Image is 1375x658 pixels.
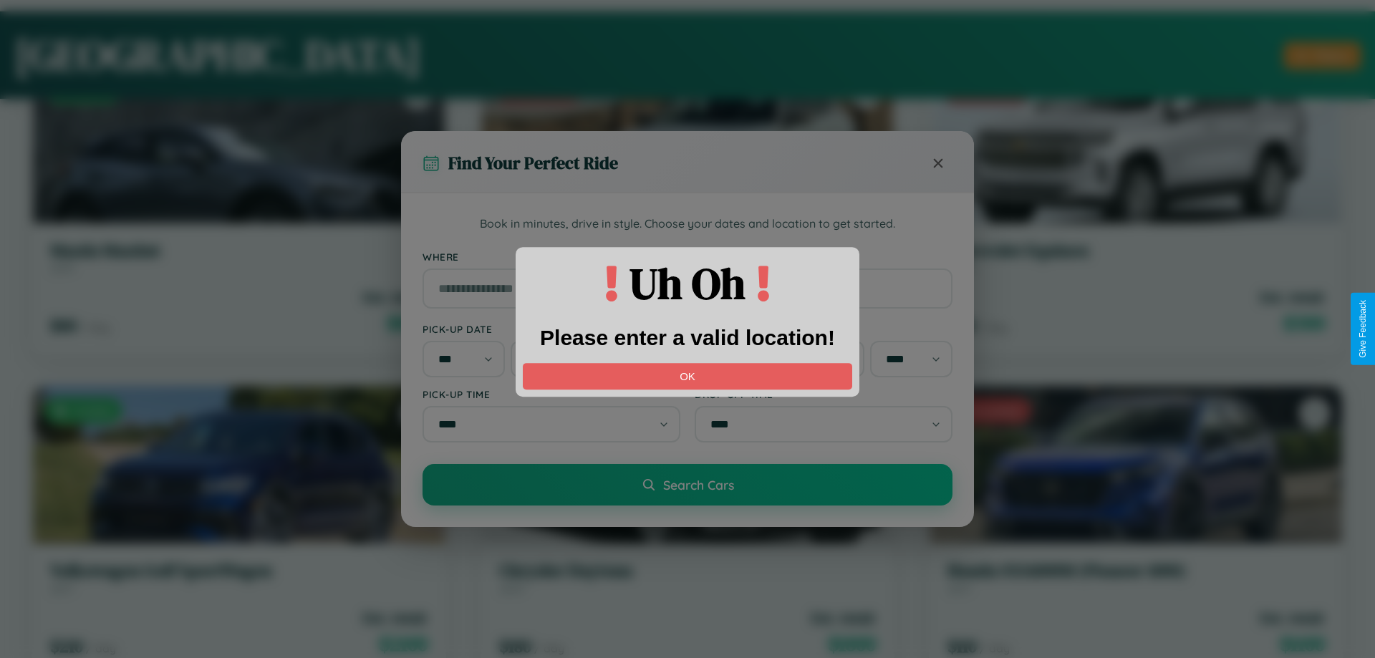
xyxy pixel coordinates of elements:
label: Pick-up Time [423,388,680,400]
label: Drop-off Time [695,388,952,400]
label: Drop-off Date [695,323,952,335]
h3: Find Your Perfect Ride [448,151,618,175]
label: Where [423,251,952,263]
span: Search Cars [663,477,734,493]
p: Book in minutes, drive in style. Choose your dates and location to get started. [423,215,952,233]
label: Pick-up Date [423,323,680,335]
